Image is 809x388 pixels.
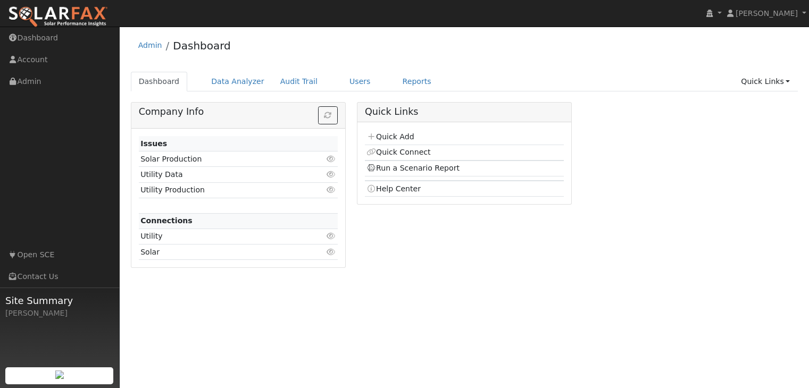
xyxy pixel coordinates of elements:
a: Dashboard [131,72,188,91]
a: Users [341,72,379,91]
a: Data Analyzer [203,72,272,91]
a: Quick Connect [366,148,430,156]
a: Reports [395,72,439,91]
div: [PERSON_NAME] [5,308,114,319]
i: Click to view [327,155,336,163]
td: Utility Data [139,167,306,182]
a: Admin [138,41,162,49]
a: Audit Trail [272,72,326,91]
span: Site Summary [5,293,114,308]
strong: Issues [140,139,167,148]
i: Click to view [327,248,336,256]
h5: Quick Links [365,106,564,117]
a: Quick Links [733,72,798,91]
td: Solar [139,244,306,260]
img: SolarFax [8,6,108,28]
img: retrieve [55,370,64,379]
span: [PERSON_NAME] [736,9,798,18]
a: Run a Scenario Report [366,164,460,172]
h5: Company Info [139,106,338,117]
a: Help Center [366,184,421,193]
a: Quick Add [366,132,414,141]
td: Solar Production [139,151,306,167]
strong: Connections [140,216,193,225]
a: Dashboard [173,39,231,52]
td: Utility [139,229,306,244]
td: Utility Production [139,182,306,198]
i: Click to view [327,186,336,193]
i: Click to view [327,232,336,240]
i: Click to view [327,171,336,178]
